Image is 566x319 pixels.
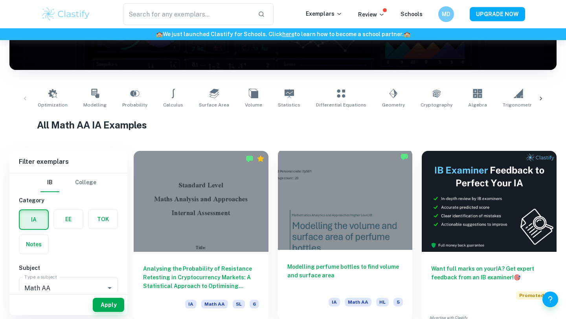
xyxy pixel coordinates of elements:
span: Statistics [278,101,300,108]
button: UPGRADE NOW [470,7,525,21]
h6: Modelling perfume bottles to find volume and surface area [287,262,403,288]
span: Algebra [468,101,487,108]
span: Probability [122,101,147,108]
span: Surface Area [199,101,229,108]
h6: Filter exemplars [9,151,127,173]
button: Help and Feedback [542,291,558,307]
h6: Category [19,196,118,205]
span: Promoted [516,291,547,300]
p: Review [358,10,385,19]
span: IA [329,298,340,306]
label: Type a subject [24,273,57,280]
div: Filter type choice [40,173,96,192]
span: 🏫 [156,31,163,37]
span: Differential Equations [316,101,366,108]
button: TOK [88,210,118,229]
a: here [282,31,294,37]
span: IA [185,300,197,308]
span: HL [376,298,389,306]
span: Calculus [163,101,183,108]
span: 5 [393,298,403,306]
span: Volume [245,101,262,108]
h6: Analysing the Probability of Resistance Retesting in Cryptocurrency Markets: A Statistical Approa... [143,264,259,290]
span: Geometry [382,101,405,108]
h6: MD [442,10,451,18]
button: IA [20,210,48,229]
h6: Want full marks on your IA ? Get expert feedback from an IB examiner! [431,264,547,282]
button: Apply [93,298,124,312]
span: Cryptography [421,101,452,108]
h6: Subject [19,264,118,272]
span: SL [233,300,245,308]
span: Math AA [345,298,371,306]
span: 🎯 [514,274,520,280]
img: Marked [401,153,408,161]
div: Premium [257,155,265,163]
button: Open [104,282,115,293]
h1: All Math AA IA Examples [37,118,529,132]
button: IB [40,173,59,192]
img: Clastify logo [41,6,91,22]
input: Search for any exemplars... [123,3,252,25]
h6: We just launched Clastify for Schools. Click to learn how to become a school partner. [2,30,564,38]
span: 🏫 [404,31,410,37]
span: Optimization [38,101,68,108]
span: Trigonometry [503,101,534,108]
span: Math AA [201,300,228,308]
p: Exemplars [306,9,342,18]
span: 6 [250,300,259,308]
button: Notes [19,235,48,254]
img: Marked [246,155,254,163]
button: MD [438,6,454,22]
button: College [75,173,96,192]
span: Modelling [83,101,107,108]
img: Thumbnail [422,151,557,252]
a: Schools [401,11,423,17]
button: EE [54,210,83,229]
